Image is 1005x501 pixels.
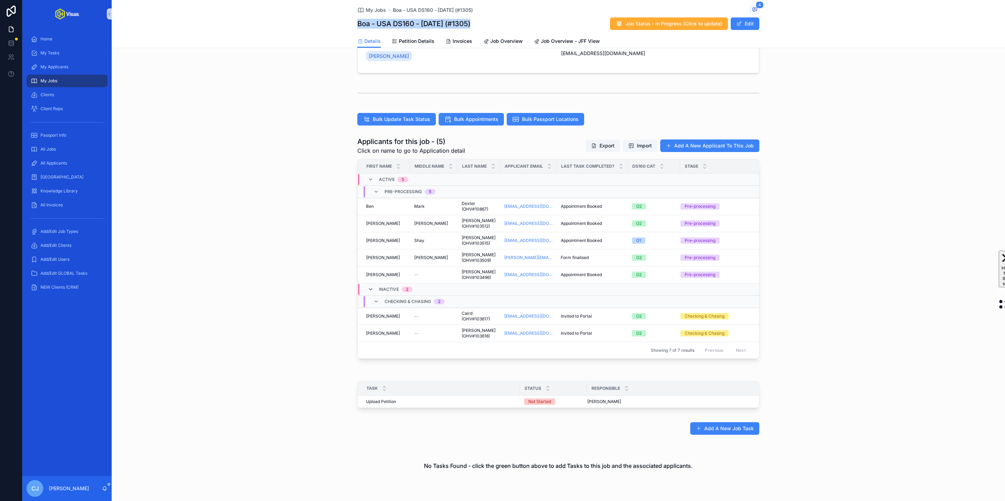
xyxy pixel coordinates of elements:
[27,75,107,87] a: My Jobs
[632,203,676,210] a: O2
[453,38,472,45] span: Invoices
[366,272,400,278] span: [PERSON_NAME]
[731,17,759,30] button: Edit
[399,38,434,45] span: Petition Details
[40,174,83,180] span: [GEOGRAPHIC_DATA]
[636,330,642,336] div: O2
[504,331,552,336] a: [EMAIL_ADDRESS][DOMAIN_NAME]
[541,38,600,45] span: Job Overview - JFF View
[504,204,552,209] a: [EMAIL_ADDRESS][DOMAIN_NAME]
[632,313,676,319] a: O2
[632,272,676,278] a: O2
[40,64,68,70] span: My Applicants
[439,113,504,126] button: Bulk Appointments
[636,220,642,227] div: O2
[505,164,543,169] span: Applicant Email
[40,284,79,290] span: NEW Clients (CRM)
[366,255,406,260] a: [PERSON_NAME]
[454,116,498,123] span: Bulk Appointments
[685,313,724,319] div: Checking & Chasing
[40,202,63,208] span: All Invoices
[462,269,496,280] a: [PERSON_NAME] (OHV#103496)
[366,51,412,61] a: [PERSON_NAME]
[414,331,453,336] a: --
[561,313,624,319] a: Invited to Portal
[462,218,496,229] span: [PERSON_NAME] (OHV#103512)
[385,189,422,195] span: Pre-processing
[357,19,470,29] h1: Boa - USA DS160 - [DATE] (#1305)
[680,272,750,278] a: Pre-processing
[685,220,715,227] div: Pre-processing
[685,330,724,336] div: Checking & Chasing
[406,287,408,292] div: 2
[632,255,676,261] a: O2
[632,220,676,227] a: O2
[40,50,59,56] span: My Tasks
[504,255,552,260] a: [PERSON_NAME][EMAIL_ADDRESS][DOMAIN_NAME]
[402,177,404,182] div: 5
[561,272,602,278] span: Appointment Booked
[27,129,107,142] a: Passport Info
[366,7,386,14] span: My Jobs
[366,204,406,209] a: Ben
[27,185,107,197] a: Knowledge Library
[462,252,496,263] a: [PERSON_NAME] (OHV#103509)
[637,142,652,149] span: Import
[429,189,431,195] div: 5
[561,164,615,169] span: Last Task Completed?
[414,238,424,243] span: Shay
[561,255,589,260] span: Form finalised
[27,157,107,169] a: All Applicants
[366,221,406,226] a: [PERSON_NAME]
[685,164,698,169] span: Stage
[414,272,453,278] a: --
[27,239,107,252] a: Add/Edit Clients
[651,348,694,353] span: Showing 7 of 7 results
[357,146,465,155] span: Click on name to go to Application detail
[462,201,496,212] a: Dexter (OHV#10867)
[40,229,78,234] span: Add/Edit Job Types
[462,328,496,339] span: [PERSON_NAME] (OHV#103618)
[524,386,541,391] span: Status
[680,330,750,336] a: Checking & Chasing
[534,35,600,49] a: Job Overview - JFF View
[27,103,107,115] a: Client Reps
[40,92,54,98] span: Clients
[680,255,750,261] a: Pre-processing
[31,484,39,493] span: CJ
[366,204,374,209] span: Ben
[49,485,89,492] p: [PERSON_NAME]
[685,255,715,261] div: Pre-processing
[660,139,759,152] a: Add A New Applicant To This Job
[357,137,465,146] h1: Applicants for this job - (5)
[504,221,552,226] a: [EMAIL_ADDRESS][DOMAIN_NAME]
[27,89,107,101] a: Clients
[632,164,655,169] span: DS160 Cat
[393,7,473,14] span: Boa - USA DS160 - [DATE] (#1305)
[587,399,621,404] span: [PERSON_NAME]
[27,143,107,155] a: All Jobs
[40,160,67,166] span: All Applicants
[55,8,79,20] img: App logo
[561,331,624,336] a: Invited to Portal
[504,272,552,278] a: [EMAIL_ADDRESS][DOMAIN_NAME]
[414,272,418,278] span: --
[685,272,715,278] div: Pre-processing
[424,462,693,470] h2: No Tasks Found - click the green button above to add Tasks to this job and the associated applica...
[357,113,436,126] button: Bulk Update Task Status
[385,299,431,304] span: Checking & Chasing
[690,422,759,435] a: Add A New Job Task
[561,255,624,260] a: Form finalised
[625,20,722,27] span: Job Status - In Progress (Click to update)
[561,313,592,319] span: Invited to Portal
[27,199,107,211] a: All Invoices
[750,6,759,14] button: 4
[357,7,386,14] a: My Jobs
[522,116,579,123] span: Bulk Passport Locations
[490,38,523,45] span: Job Overview
[27,281,107,294] a: NEW Clients (CRM)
